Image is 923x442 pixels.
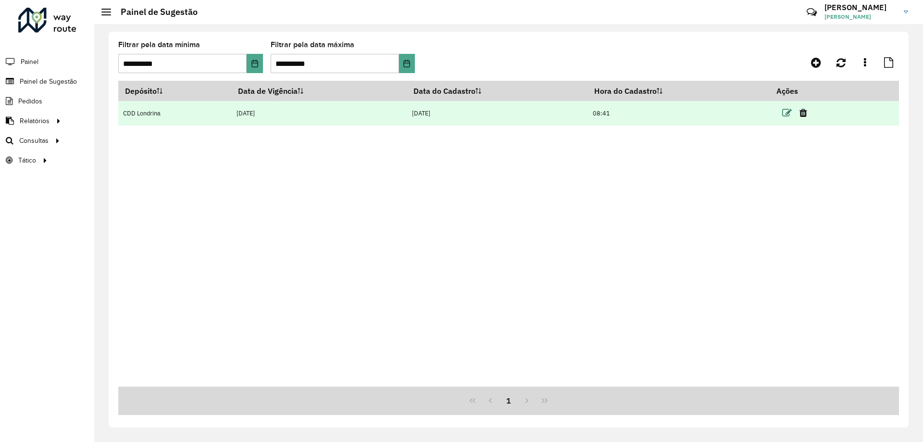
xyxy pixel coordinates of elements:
[499,391,518,410] button: 1
[20,116,50,126] span: Relatórios
[247,54,262,73] button: Choose Date
[407,81,587,101] th: Data do Cadastro
[111,7,198,17] h2: Painel de Sugestão
[231,101,407,126] td: [DATE]
[399,54,415,73] button: Choose Date
[587,101,769,126] td: 08:41
[587,81,769,101] th: Hora do Cadastro
[118,101,231,126] td: CDD Londrina
[801,2,822,23] a: Contato Rápido
[407,101,587,126] td: [DATE]
[20,76,77,87] span: Painel de Sugestão
[782,106,792,119] a: Editar
[271,39,354,51] label: Filtrar pela data máxima
[118,81,231,101] th: Depósito
[824,13,897,21] span: [PERSON_NAME]
[18,96,42,106] span: Pedidos
[18,155,36,165] span: Tático
[770,81,827,101] th: Ações
[799,106,807,119] a: Excluir
[118,39,200,51] label: Filtrar pela data mínima
[824,3,897,12] h3: [PERSON_NAME]
[231,81,407,101] th: Data de Vigência
[21,57,38,67] span: Painel
[19,136,49,146] span: Consultas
